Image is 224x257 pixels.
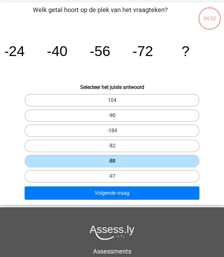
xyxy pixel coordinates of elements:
[198,7,221,22] div: 04:52
[25,109,199,122] label: -90
[181,43,189,59] tspan: ?
[90,225,134,240] img: Assessly logo
[25,170,199,183] label: -97
[4,43,25,59] tspan: -24
[25,155,199,167] label: -88
[3,83,221,90] h6: Selecteer het juiste antwoord
[25,124,199,137] label: -184
[20,248,204,255] h5: Assessments
[25,94,199,107] label: 104
[90,43,110,59] tspan: -56
[133,43,153,59] tspan: -72
[47,43,68,59] tspan: -40
[25,186,199,200] button: Volgende vraag
[3,5,198,24] p: Welk getal hoort op de plek van het vraagteken?
[25,140,199,152] label: -82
